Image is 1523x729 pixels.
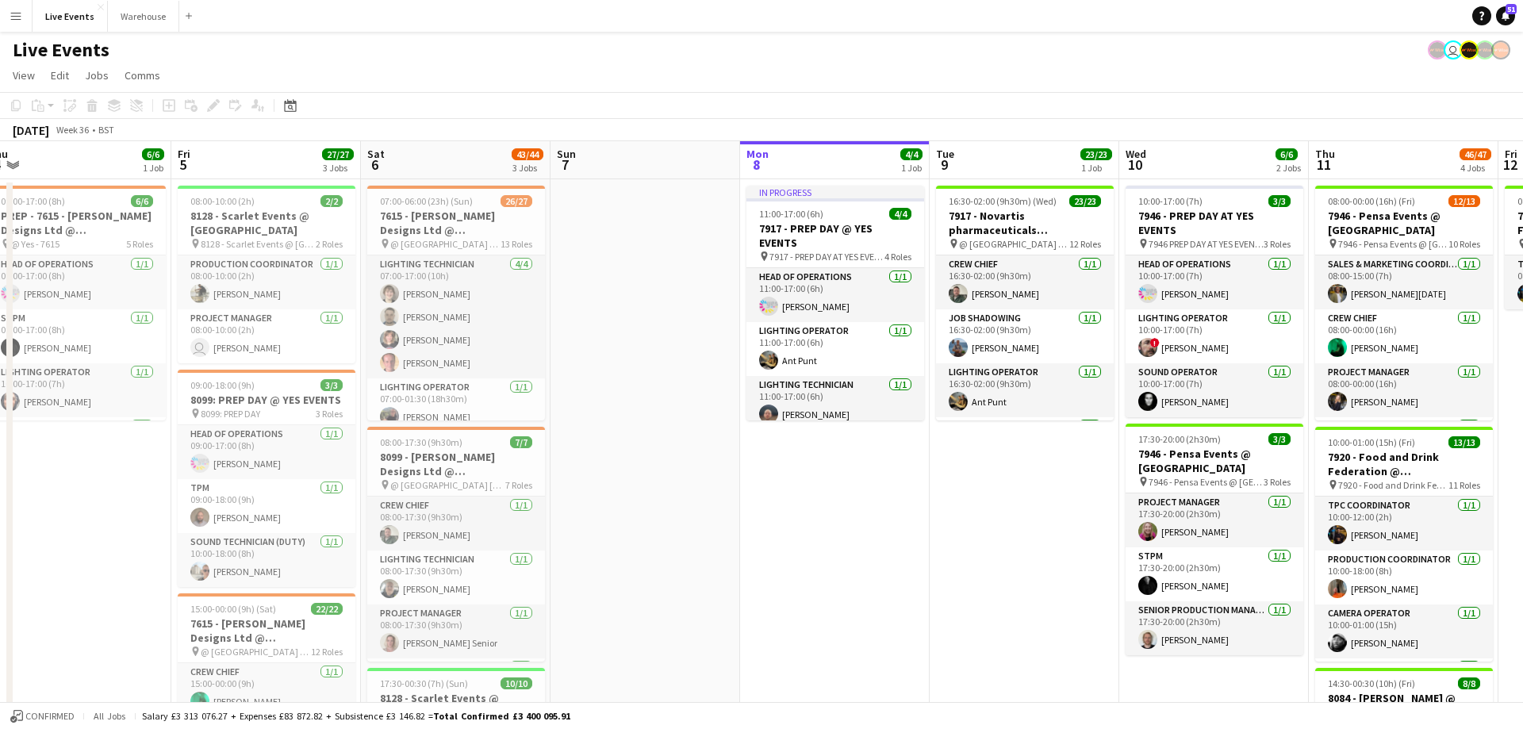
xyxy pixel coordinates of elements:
[13,122,49,138] div: [DATE]
[6,65,41,86] a: View
[1496,6,1515,25] a: 51
[118,65,167,86] a: Comms
[1506,4,1517,14] span: 51
[25,711,75,722] span: Confirmed
[108,1,179,32] button: Warehouse
[1475,40,1494,59] app-user-avatar: Production Managers
[1444,40,1463,59] app-user-avatar: Eden Hopkins
[1428,40,1447,59] app-user-avatar: Production Managers
[1491,40,1510,59] app-user-avatar: Alex Gill
[79,65,115,86] a: Jobs
[142,710,570,722] div: Salary £3 313 076.27 + Expenses £83 872.82 + Subsistence £3 146.82 =
[433,710,570,722] span: Total Confirmed £3 400 095.91
[13,68,35,82] span: View
[44,65,75,86] a: Edit
[51,68,69,82] span: Edit
[52,124,92,136] span: Week 36
[125,68,160,82] span: Comms
[98,124,114,136] div: BST
[8,708,77,725] button: Confirmed
[13,38,109,62] h1: Live Events
[90,710,129,722] span: All jobs
[33,1,108,32] button: Live Events
[1460,40,1479,59] app-user-avatar: Production Managers
[85,68,109,82] span: Jobs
